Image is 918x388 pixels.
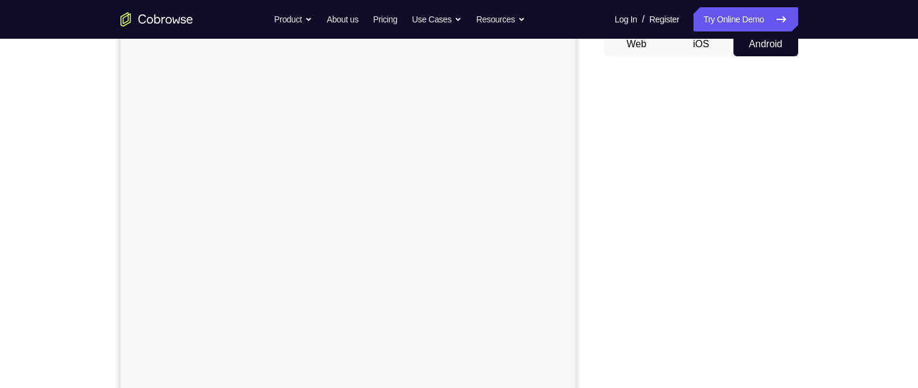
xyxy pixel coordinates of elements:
[412,7,462,31] button: Use Cases
[642,12,644,27] span: /
[373,7,397,31] a: Pricing
[476,7,525,31] button: Resources
[693,7,798,31] a: Try Online Demo
[649,7,679,31] a: Register
[605,32,669,56] button: Web
[615,7,637,31] a: Log In
[327,7,358,31] a: About us
[274,7,312,31] button: Product
[120,12,193,27] a: Go to the home page
[669,32,733,56] button: iOS
[733,32,798,56] button: Android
